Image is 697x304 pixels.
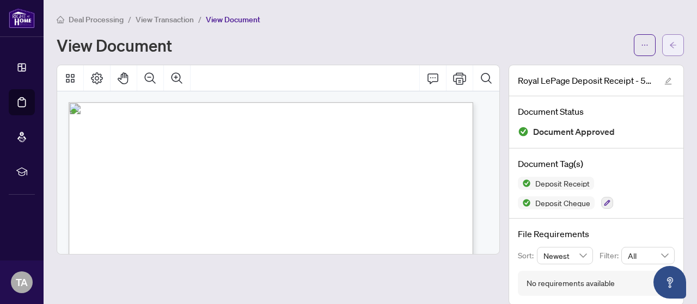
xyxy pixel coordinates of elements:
[518,196,531,209] img: Status Icon
[533,125,615,139] span: Document Approved
[128,13,131,26] li: /
[198,13,201,26] li: /
[669,41,677,49] span: arrow-left
[641,41,649,49] span: ellipsis
[653,266,686,299] button: Open asap
[664,77,672,85] span: edit
[518,227,675,240] h4: File Requirements
[69,15,124,24] span: Deal Processing
[518,157,675,170] h4: Document Tag(s)
[16,275,28,290] span: TA
[527,277,615,289] div: No requirements available
[518,177,531,190] img: Status Icon
[531,179,594,187] span: Deposit Receipt
[136,15,194,24] span: View Transaction
[543,247,587,264] span: Newest
[518,126,529,137] img: Document Status
[206,15,260,24] span: View Document
[57,36,172,54] h1: View Document
[518,105,675,118] h4: Document Status
[518,74,654,87] span: Royal LePage Deposit Receipt - 502 MAYFLOWER ST.pdf
[600,250,621,262] p: Filter:
[9,8,35,28] img: logo
[57,16,64,23] span: home
[628,247,668,264] span: All
[518,250,537,262] p: Sort:
[531,199,595,207] span: Deposit Cheque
